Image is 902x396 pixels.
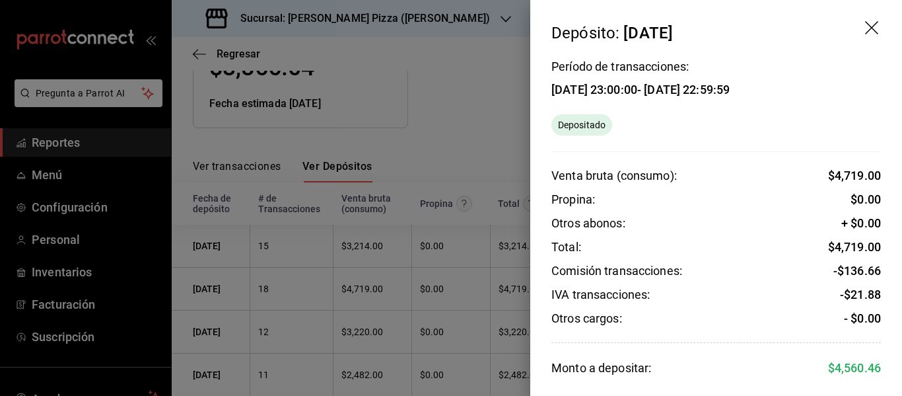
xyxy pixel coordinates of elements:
[828,240,881,254] span: $ 4,719.00
[551,239,581,255] div: Total:
[551,168,677,184] div: Venta bruta (consumo):
[850,192,881,208] div: $0.00
[828,361,881,375] span: $ 4,560.46
[551,114,612,136] div: El monto ha sido enviado a tu cuenta bancaria. Puede tardar en verse reflejado, según la entidad ...
[553,118,611,132] span: Depositado
[828,169,881,182] span: $ 4,719.00
[833,264,881,278] span: - $ 136.66
[551,359,651,377] div: Monto a depositar:
[551,216,625,231] div: Otros abonos:
[623,24,673,42] div: [DATE]
[551,192,595,208] div: Propina:
[551,311,622,327] div: Otros cargos:
[551,287,650,303] div: IVA transacciones:
[865,21,881,37] button: drag
[841,216,881,231] div: + $0.00
[551,61,730,73] div: Período de transacciones:
[844,311,881,327] div: - $0.00
[840,288,881,301] span: - $ 21.88
[551,83,730,97] div: [DATE] 23:00:00 - [DATE] 22:59:59
[551,263,682,279] div: Comisión transacciones:
[551,21,673,45] div: Depósito:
